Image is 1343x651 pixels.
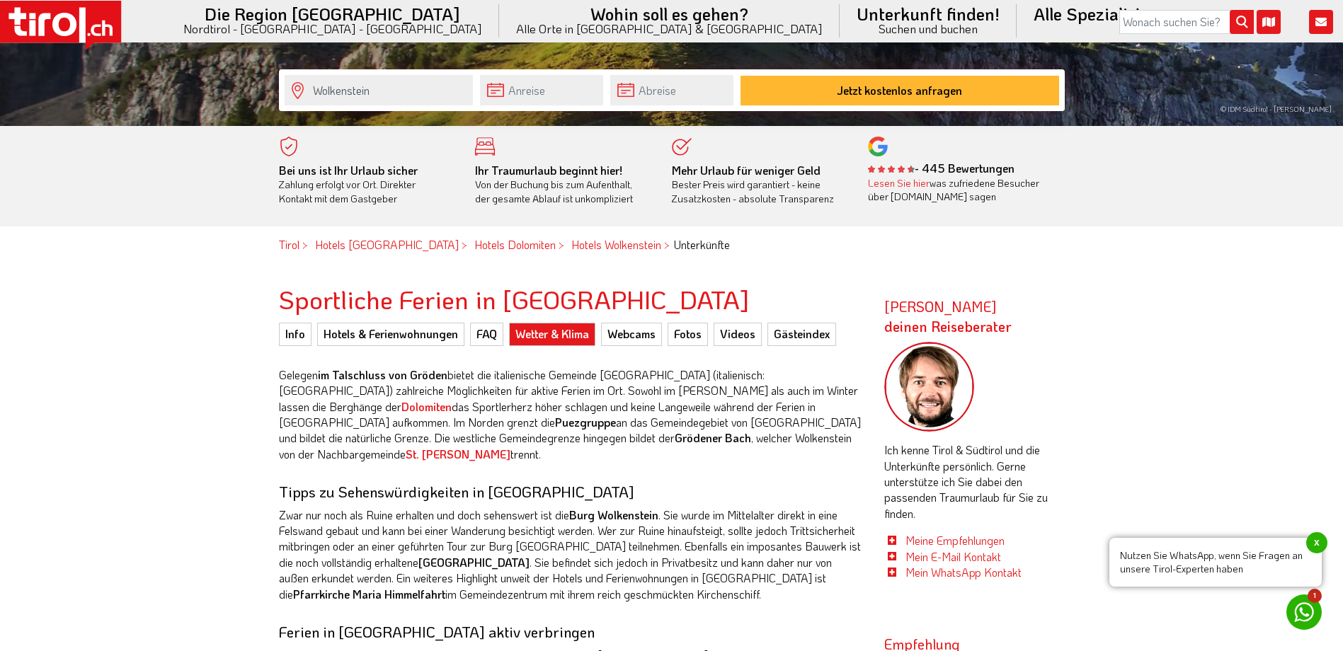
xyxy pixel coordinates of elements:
[905,533,1005,548] a: Meine Empfehlungen
[418,555,530,570] strong: [GEOGRAPHIC_DATA]
[569,507,658,522] strong: Burg Wolkenstein
[767,323,836,345] a: Gästeindex
[293,587,445,601] strong: Pfarrkirche Maria Himmelfahrt
[905,549,1001,564] a: Mein E-Mail Kontakt
[475,163,651,206] div: Von der Buchung bis zum Aufenthalt, der gesamte Ablauf ist unkompliziert
[1309,10,1333,34] i: Kontakt
[1308,589,1322,603] span: 1
[884,342,1065,581] div: Ich kenne Tirol & Südtirol und die Unterkünfte persönlich. Gerne unterstütze ich Sie dabei den pa...
[610,75,733,105] input: Abreise
[401,399,452,414] a: Dolomiten
[279,507,863,602] p: Zwar nur noch als Ruine erhalten und doch sehenswert ist die . Sie wurde im Mittelalter direkt in...
[884,342,975,432] img: frag-markus.png
[318,367,447,382] strong: im Talschluss von Gröden
[601,323,662,345] a: Webcams
[279,323,312,345] a: Info
[884,297,1012,335] strong: [PERSON_NAME]
[672,163,847,206] div: Bester Preis wird garantiert - keine Zusatzkosten - absolute Transparenz
[675,430,751,445] strong: Grödener Bach
[868,176,1044,204] div: was zufriedene Besucher über [DOMAIN_NAME] sagen
[475,163,622,178] b: Ihr Traumurlaub beginnt hier!
[279,237,299,252] a: Tirol
[406,447,510,461] a: St. [PERSON_NAME]
[279,163,455,206] div: Zahlung erfolgt vor Ort. Direkter Kontakt mit dem Gastgeber
[571,237,661,252] a: Hotels Wolkenstein
[315,237,459,252] a: Hotels [GEOGRAPHIC_DATA]
[470,323,503,345] a: FAQ
[480,75,603,105] input: Anreise
[884,317,1012,335] span: deinen Reiseberater
[279,163,418,178] b: Bei uns ist Ihr Urlaub sicher
[279,285,863,313] h2: Sportliche Ferien in [GEOGRAPHIC_DATA]
[285,75,473,105] input: Wo soll's hingehen?
[714,323,762,345] a: Videos
[509,323,595,345] a: Wetter & Klima
[1306,532,1327,553] span: x
[668,323,708,345] a: Fotos
[868,161,1015,175] b: - 445 Bewertungen
[474,237,556,252] a: Hotels Dolomiten
[857,23,1000,35] small: Suchen und buchen
[1257,10,1281,34] i: Karte öffnen
[516,23,823,35] small: Alle Orte in [GEOGRAPHIC_DATA] & [GEOGRAPHIC_DATA]
[279,483,863,500] h3: Tipps zu Sehenswürdigkeiten in [GEOGRAPHIC_DATA]
[668,237,730,253] li: Unterkünfte
[1286,594,1322,630] a: 1 Nutzen Sie WhatsApp, wenn Sie Fragen an unsere Tirol-Experten habenx
[905,565,1022,580] a: Mein WhatsApp Kontakt
[1119,10,1254,34] input: Wonach suchen Sie?
[317,323,464,345] a: Hotels & Ferienwohnungen
[1109,538,1322,587] span: Nutzen Sie WhatsApp, wenn Sie Fragen an unsere Tirol-Experten haben
[279,623,863,640] h3: Ferien in [GEOGRAPHIC_DATA] aktiv verbringen
[868,176,930,190] a: Lesen Sie hier
[183,23,482,35] small: Nordtirol - [GEOGRAPHIC_DATA] - [GEOGRAPHIC_DATA]
[741,76,1059,105] button: Jetzt kostenlos anfragen
[279,367,863,462] p: Gelegen bietet die italienische Gemeinde [GEOGRAPHIC_DATA] (italienisch: [GEOGRAPHIC_DATA]) zahlr...
[672,163,821,178] b: Mehr Urlaub für weniger Geld
[555,415,616,430] strong: Puezgruppe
